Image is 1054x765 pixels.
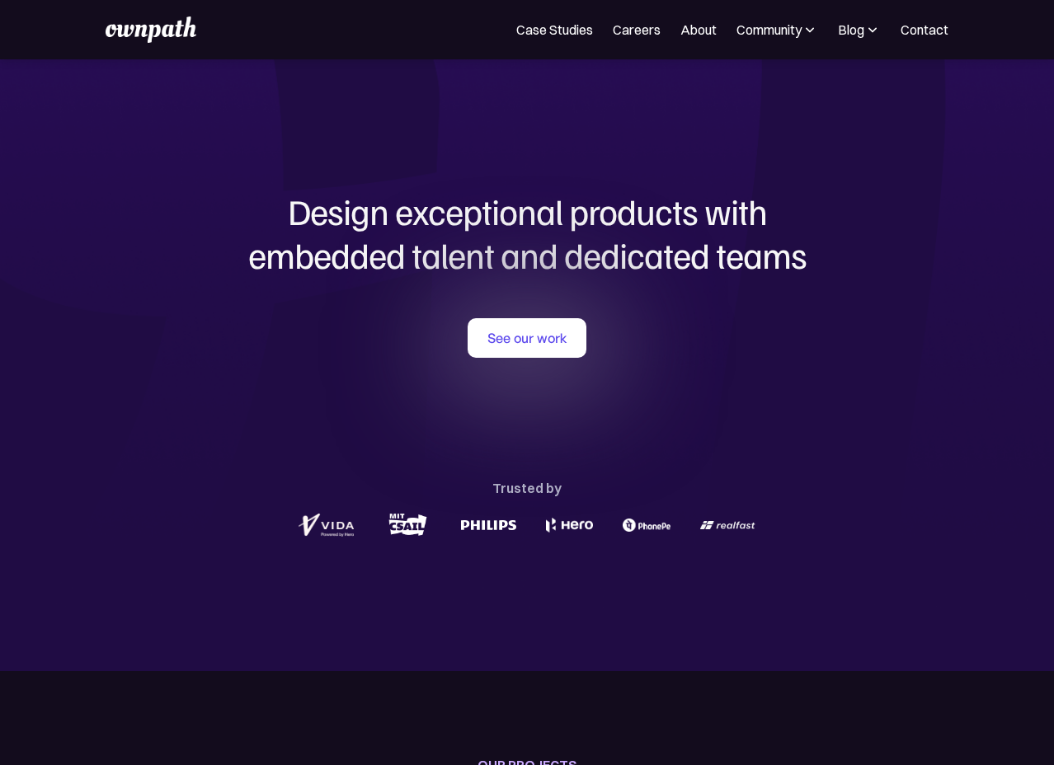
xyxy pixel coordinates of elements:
[901,20,948,40] a: Contact
[838,20,881,40] div: Blog
[492,476,562,500] div: Trusted by
[736,20,802,40] div: Community
[736,20,818,40] div: Community
[516,20,593,40] a: Case Studies
[131,190,923,277] h1: Design exceptional products with embedded talent and dedicated teams
[468,318,586,358] a: See our work
[838,20,864,40] div: Blog
[613,20,661,40] a: Careers
[680,20,717,40] a: About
